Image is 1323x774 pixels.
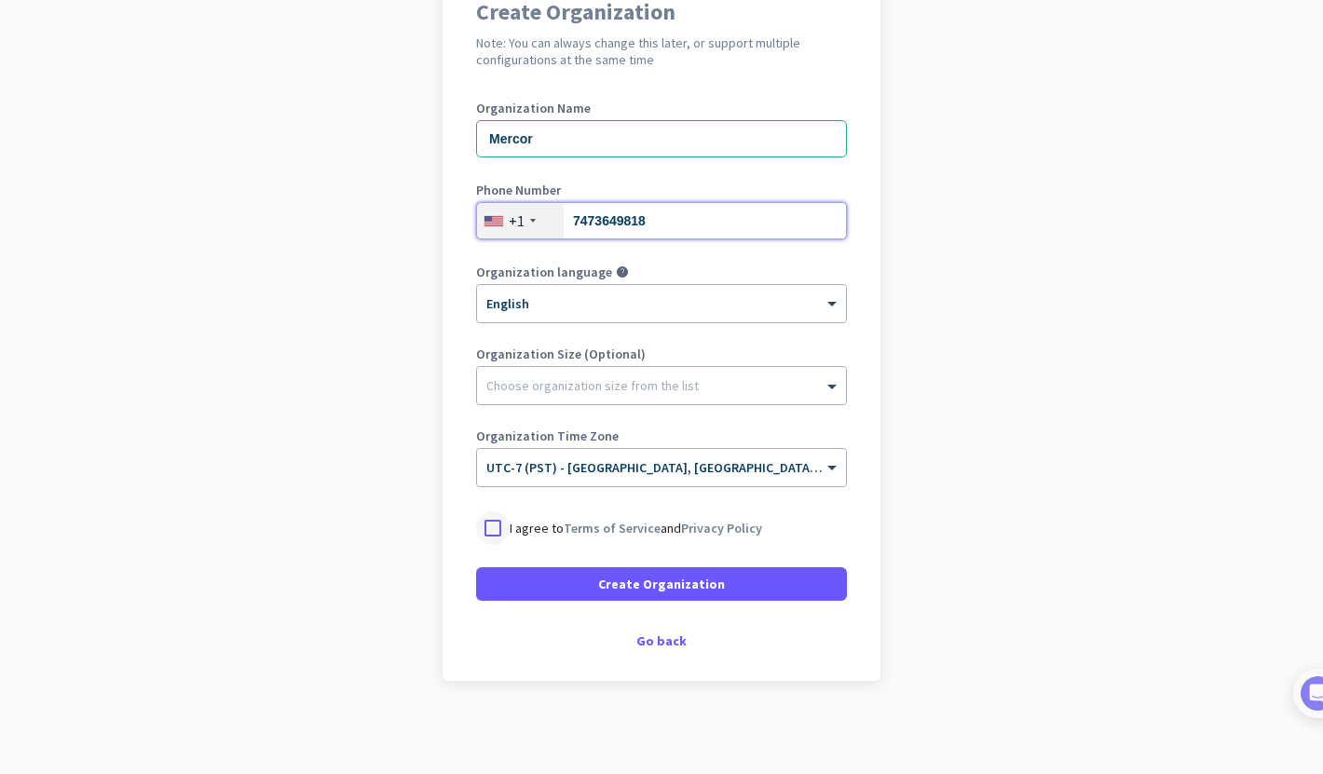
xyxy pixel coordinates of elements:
label: Organization Size (Optional) [476,347,847,360]
h1: Create Organization [476,1,847,23]
input: What is the name of your organization? [476,120,847,157]
a: Privacy Policy [681,520,762,536]
label: Organization Name [476,102,847,115]
span: Create Organization [598,575,725,593]
a: Terms of Service [564,520,661,536]
i: help [616,265,629,278]
p: I agree to and [510,519,762,537]
input: 201-555-0123 [476,202,847,239]
label: Organization language [476,265,612,278]
div: Go back [476,634,847,647]
button: Create Organization [476,567,847,601]
label: Phone Number [476,183,847,197]
h2: Note: You can always change this later, or support multiple configurations at the same time [476,34,847,68]
div: +1 [509,211,525,230]
label: Organization Time Zone [476,429,847,442]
